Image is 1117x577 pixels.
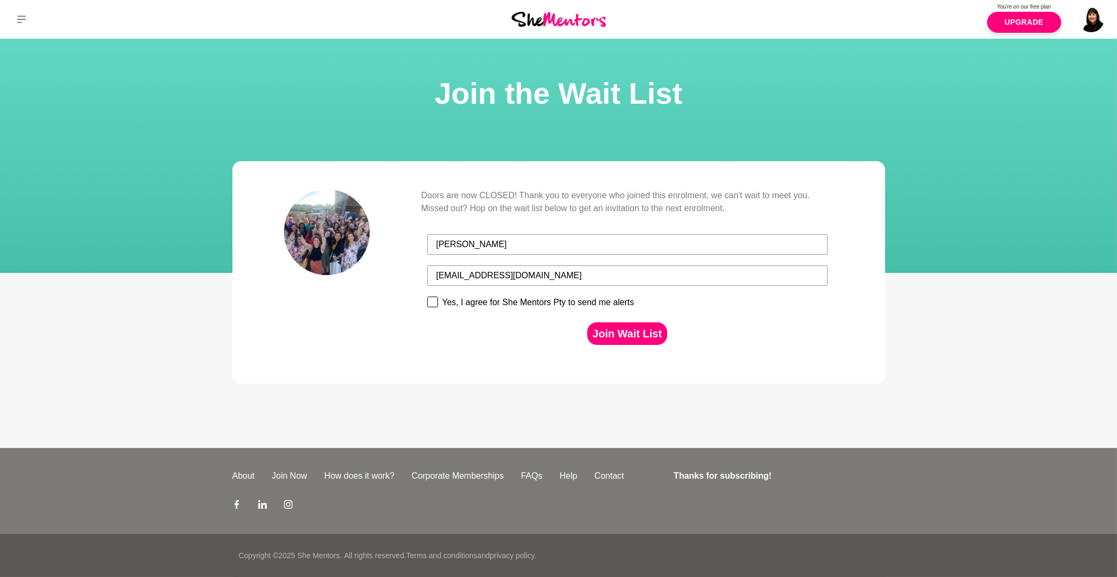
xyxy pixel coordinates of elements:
a: Terms and conditions [406,551,477,560]
p: Copyright © 2025 She Mentors . [239,550,342,561]
button: Join Wait List [587,322,667,345]
img: She Mentors Logo [512,12,606,26]
a: About [224,470,264,482]
p: You're on our free plan [987,3,1061,11]
input: First Name [427,234,828,255]
p: Doors are now CLOSED! Thank you to everyone who joined this enrolment, we can't wait to meet you.... [421,189,834,215]
h1: Join the Wait List [13,73,1104,114]
a: Contact [586,470,632,482]
a: How does it work? [316,470,403,482]
a: LinkedIn [258,500,267,513]
p: All rights reserved. and . [344,550,536,561]
a: Instagram [284,500,293,513]
h4: Thanks for subscribing! [674,470,878,482]
a: Facebook [232,500,241,513]
div: Yes, I agree for She Mentors Pty to send me alerts [442,298,634,307]
img: Julieanne Davies [1078,6,1104,32]
a: FAQs [512,470,551,482]
a: Corporate Memberships [403,470,513,482]
input: Email [427,265,828,286]
a: Upgrade [987,12,1061,33]
a: Help [551,470,586,482]
a: Join Now [263,470,316,482]
a: privacy policy [490,551,535,560]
